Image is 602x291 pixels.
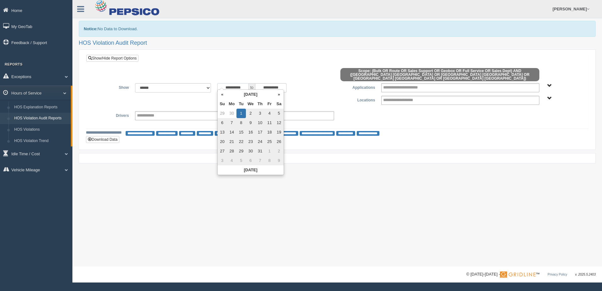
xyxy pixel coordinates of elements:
th: « [218,90,227,99]
td: 15 [236,128,246,137]
td: 7 [227,118,236,128]
td: 2 [274,146,284,156]
th: [DATE] [218,165,284,175]
td: 21 [227,137,236,146]
td: 1 [265,146,274,156]
th: Mo [227,99,236,109]
td: 8 [265,156,274,165]
td: 28 [227,146,236,156]
div: No Data to Download. [79,21,596,37]
button: Download Data [86,136,119,143]
span: v. 2025.5.2403 [575,273,596,276]
td: 5 [274,109,284,118]
td: 18 [265,128,274,137]
td: 10 [255,118,265,128]
td: 16 [246,128,255,137]
td: 30 [246,146,255,156]
td: 3 [218,156,227,165]
th: We [246,99,255,109]
a: HOS Violations [11,124,71,135]
td: 9 [246,118,255,128]
td: 8 [236,118,246,128]
td: 27 [218,146,227,156]
td: 30 [227,109,236,118]
td: 12 [274,118,284,128]
th: Th [255,99,265,109]
a: HOS Violation Trend [11,135,71,147]
td: 9 [274,156,284,165]
td: 4 [265,109,274,118]
td: 29 [236,146,246,156]
th: Tu [236,99,246,109]
td: 26 [274,137,284,146]
h2: HOS Violation Audit Report [79,40,596,46]
th: » [274,90,284,99]
td: 14 [227,128,236,137]
img: Gridline [500,271,536,278]
td: 2 [246,109,255,118]
td: 29 [218,109,227,118]
td: 4 [227,156,236,165]
label: Applications [337,83,378,91]
td: 7 [255,156,265,165]
label: Show [91,83,132,91]
td: 3 [255,109,265,118]
td: 24 [255,137,265,146]
a: Privacy Policy [548,273,567,276]
td: 5 [236,156,246,165]
b: Notice: [84,26,98,31]
td: 1 [236,109,246,118]
span: to [249,83,255,93]
td: 19 [274,128,284,137]
label: Locations [337,96,378,103]
span: Scope: (Bulk OR Route OR Sales Support OR Geobox OR Full Service OR Sales Dept) AND ([GEOGRAPHIC_... [340,68,539,81]
th: Fr [265,99,274,109]
label: Drivers [91,111,132,119]
td: 31 [255,146,265,156]
td: 11 [265,118,274,128]
th: Su [218,99,227,109]
a: HOS Explanation Reports [11,102,71,113]
td: 13 [218,128,227,137]
a: Show/Hide Report Options [86,55,139,62]
td: 25 [265,137,274,146]
td: 6 [246,156,255,165]
th: Sa [274,99,284,109]
td: 17 [255,128,265,137]
td: 6 [218,118,227,128]
td: 23 [246,137,255,146]
td: 22 [236,137,246,146]
td: 20 [218,137,227,146]
a: HOS Violation Audit Reports [11,113,71,124]
div: © [DATE]-[DATE] - ™ [466,271,596,278]
th: [DATE] [227,90,274,99]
